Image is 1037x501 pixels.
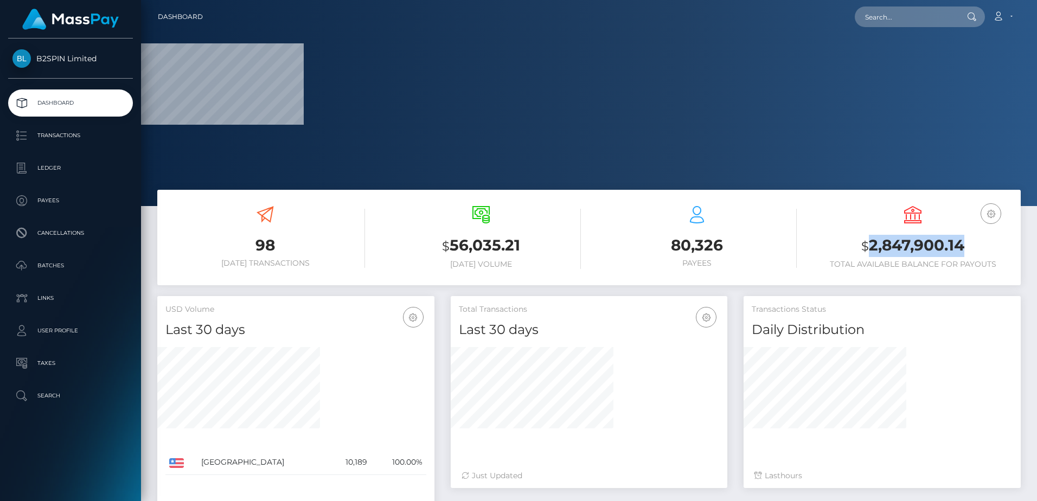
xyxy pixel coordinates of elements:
p: Payees [12,192,129,209]
td: [GEOGRAPHIC_DATA] [197,450,329,475]
span: B2SPIN Limited [8,54,133,63]
input: Search... [855,7,957,27]
p: User Profile [12,323,129,339]
a: Dashboard [8,89,133,117]
p: Links [12,290,129,306]
h4: Last 30 days [165,320,426,339]
a: Ledger [8,155,133,182]
img: B2SPIN Limited [12,49,31,68]
img: MassPay Logo [22,9,119,30]
p: Batches [12,258,129,274]
a: User Profile [8,317,133,344]
p: Ledger [12,160,129,176]
h3: 2,847,900.14 [813,235,1013,257]
h4: Last 30 days [459,320,720,339]
a: Cancellations [8,220,133,247]
h5: USD Volume [165,304,426,315]
td: 100.00% [371,450,426,475]
img: US.png [169,458,184,468]
td: 10,189 [329,450,371,475]
small: $ [442,239,450,254]
h6: [DATE] Volume [381,260,581,269]
a: Transactions [8,122,133,149]
div: Just Updated [462,470,717,481]
h3: 80,326 [597,235,797,256]
p: Taxes [12,355,129,371]
small: $ [861,239,869,254]
h6: [DATE] Transactions [165,259,365,268]
a: Links [8,285,133,312]
a: Dashboard [158,5,203,28]
h6: Total Available Balance for Payouts [813,260,1013,269]
p: Search [12,388,129,404]
h3: 98 [165,235,365,256]
h5: Transactions Status [752,304,1013,315]
p: Cancellations [12,225,129,241]
h3: 56,035.21 [381,235,581,257]
a: Batches [8,252,133,279]
h4: Daily Distribution [752,320,1013,339]
a: Payees [8,187,133,214]
h5: Total Transactions [459,304,720,315]
p: Transactions [12,127,129,144]
a: Taxes [8,350,133,377]
h6: Payees [597,259,797,268]
a: Search [8,382,133,409]
div: Last hours [754,470,1010,481]
p: Dashboard [12,95,129,111]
